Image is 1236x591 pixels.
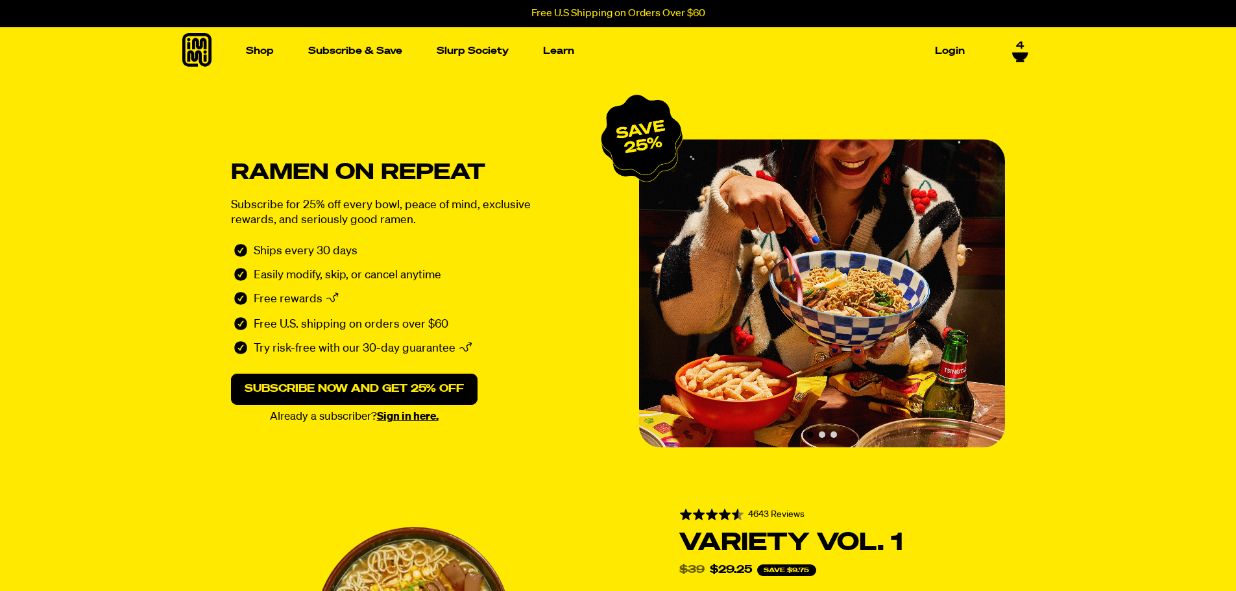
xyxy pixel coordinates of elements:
nav: Main navigation [241,27,970,75]
p: Ships every 30 days [254,244,357,259]
a: 4 [1012,40,1028,62]
p: Easily modify, skip, or cancel anytime [254,268,441,283]
p: Already a subscriber? [231,411,478,422]
span: 4643 Reviews [748,510,805,519]
a: Subscribe & Save [303,41,407,61]
div: Slide 1 of 3 [639,139,1005,448]
a: Learn [538,41,579,61]
a: Subscribe now and get 25% off [231,374,478,405]
p: Try risk-free with our 30-day guarantee [254,341,455,358]
p: Free U.S Shipping on Orders Over $60 [531,8,705,19]
div: $29.25 [710,565,752,575]
a: Sign in here. [377,411,439,422]
h1: Variety Vol. 1 [679,532,996,554]
p: Free rewards [254,292,322,309]
span: Save $9.75 [757,564,816,576]
p: Free U.S. shipping on orders over $60 [254,317,448,332]
span: 4 [1016,40,1024,52]
h1: Ramen on repeat [231,164,607,182]
a: Shop [241,41,279,61]
div: Carousel pagination [807,431,837,438]
a: Slurp Society [431,41,514,61]
p: Subscribe for 25% off every bowl, peace of mind, exclusive rewards, and seriously good ramen. [231,198,562,228]
del: $39 [679,565,705,575]
a: Login [930,41,970,61]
